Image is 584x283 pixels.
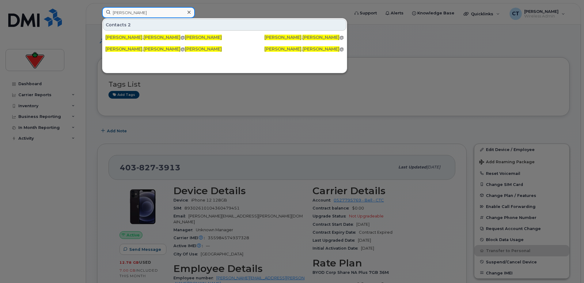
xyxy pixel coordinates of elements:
span: [PERSON_NAME] [185,46,222,52]
span: [PERSON_NAME] [105,46,142,52]
span: [PERSON_NAME] [264,46,301,52]
div: Contacts [103,19,346,31]
span: 2 [128,22,131,28]
div: . @[DOMAIN_NAME] [105,34,185,40]
span: [PERSON_NAME] [143,35,180,40]
span: [PERSON_NAME] [264,35,301,40]
span: [PERSON_NAME] [185,35,222,40]
span: [PERSON_NAME] [143,46,180,52]
div: . @[DOMAIN_NAME] [264,34,344,40]
a: [PERSON_NAME].[PERSON_NAME]@[DOMAIN_NAME][PERSON_NAME][PERSON_NAME].[PERSON_NAME]@[DOMAIN_NAME] [103,32,346,43]
span: [PERSON_NAME] [105,35,142,40]
div: . @[DOMAIN_NAME] [105,46,185,52]
a: [PERSON_NAME].[PERSON_NAME]@[DOMAIN_NAME][PERSON_NAME][PERSON_NAME].[PERSON_NAME]@[DOMAIN_NAME] [103,43,346,55]
div: . @[DOMAIN_NAME] [264,46,344,52]
span: [PERSON_NAME] [302,35,339,40]
span: [PERSON_NAME] [302,46,339,52]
